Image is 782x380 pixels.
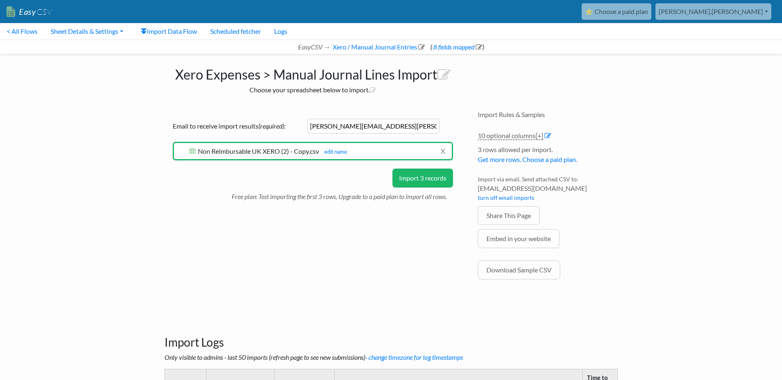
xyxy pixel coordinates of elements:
label: Email to receive import results : [173,121,305,131]
a: - change timezone for log timestamps [365,353,463,361]
i: Only visible to admins - last 50 imports (refresh page to see new submissions) [164,353,463,361]
iframe: Drift Widget Chat Window [612,96,777,344]
a: 8 fields mapped [432,43,482,51]
a: ⭐ Choose a paid plan [582,3,651,20]
h4: Import Rules & Samples [478,110,618,118]
a: edit name [320,148,347,155]
a: turn off email imports [478,194,534,201]
button: Import 3 records [392,169,453,188]
a: 10 optional columns[+] [478,131,543,140]
a: Sheet Details & Settings [44,23,130,40]
p: Free plan: Test importing the first 3 rows. Upgrade to a paid plan to import all rows. [232,188,453,202]
a: Xero / Manual Journal Entries [331,43,425,51]
input: example@gmail.com [308,119,439,134]
span: Non Reimbursable UK XERO (2) - Copy.csv [198,147,319,155]
span: [EMAIL_ADDRESS][DOMAIN_NAME] [478,183,618,193]
a: Embed in your website [478,229,559,248]
i: EasyCSV → [298,43,330,51]
span: CSV [36,7,52,17]
a: Logs [268,23,294,40]
i: (required) [258,122,284,130]
a: Download Sample CSV [478,260,560,279]
li: 3 rows allowed per import. [478,145,618,169]
a: EasyCSV [7,3,52,20]
h1: Xero Expenses > Manual Journal Lines Import [164,63,461,82]
h2: Choose your spreadsheet below to import. [164,86,461,94]
iframe: Drift Widget Chat Controller [741,339,772,370]
span: ( ) [430,43,484,51]
a: [PERSON_NAME].[PERSON_NAME] [655,3,771,20]
h3: Import Logs [164,315,618,350]
span: [+] [535,131,543,139]
li: Import via email. Send attached CSV to: [478,175,618,206]
a: Import Data Flow [134,23,204,40]
a: Share This Page [478,206,540,225]
a: Scheduled fetcher [204,23,268,40]
a: x [440,143,446,159]
a: Get more rows. Choose a paid plan. [478,155,577,163]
